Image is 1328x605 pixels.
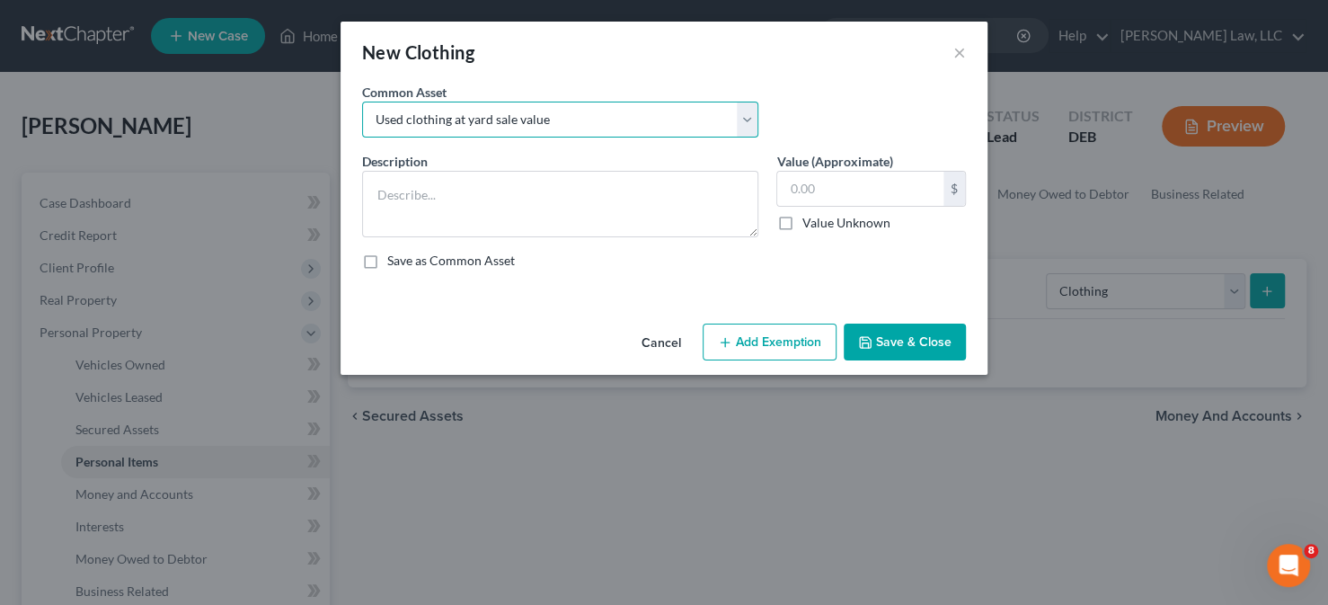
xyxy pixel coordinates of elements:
[627,325,695,361] button: Cancel
[943,172,965,206] div: $
[776,152,892,171] label: Value (Approximate)
[844,324,966,361] button: Save & Close
[362,83,447,102] label: Common Asset
[362,154,428,169] span: Description
[777,172,943,206] input: 0.00
[1304,544,1318,558] span: 8
[362,40,474,65] div: New Clothing
[801,214,890,232] label: Value Unknown
[387,252,515,270] label: Save as Common Asset
[703,324,837,361] button: Add Exemption
[1267,544,1310,587] iframe: Intercom live chat
[953,41,966,63] button: ×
